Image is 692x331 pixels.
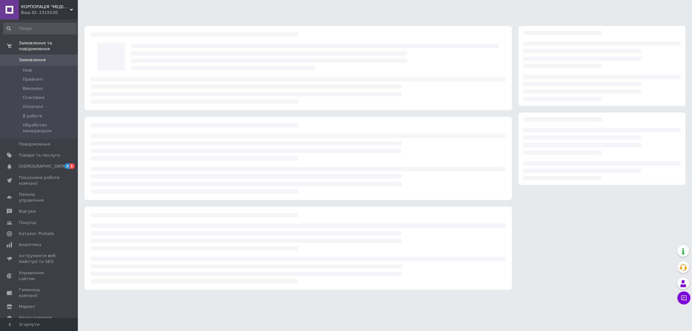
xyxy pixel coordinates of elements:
[23,95,45,100] span: Скасовані
[23,113,42,119] span: В работе
[19,208,36,214] span: Відгуки
[19,57,46,63] span: Замовлення
[23,122,76,134] span: Обработан менеджером
[3,23,77,34] input: Пошук
[19,304,35,310] span: Маркет
[19,287,60,299] span: Гаманець компанії
[19,242,41,248] span: Аналітика
[19,175,60,186] span: Показники роботи компанії
[21,10,78,16] div: Ваш ID: 2315530
[19,220,36,226] span: Покупці
[23,104,43,110] span: Оплачені
[21,4,70,10] span: КОРПОРАЦІЯ "МЕДІСАН"
[19,315,52,321] span: Налаштування
[65,163,70,169] span: 2
[23,77,43,82] span: Прийняті
[23,86,43,91] span: Виконані
[19,40,78,52] span: Замовлення та повідомлення
[69,163,75,169] span: 1
[677,291,690,304] button: Чат з покупцем
[23,67,32,73] span: Нові
[19,152,60,158] span: Товари та послуги
[19,253,60,265] span: Інструменти веб-майстра та SEO
[19,141,50,147] span: Повідомлення
[19,270,60,282] span: Управління сайтом
[19,163,67,169] span: [DEMOGRAPHIC_DATA]
[19,231,54,237] span: Каталог ProSale
[19,192,60,203] span: Панель управління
